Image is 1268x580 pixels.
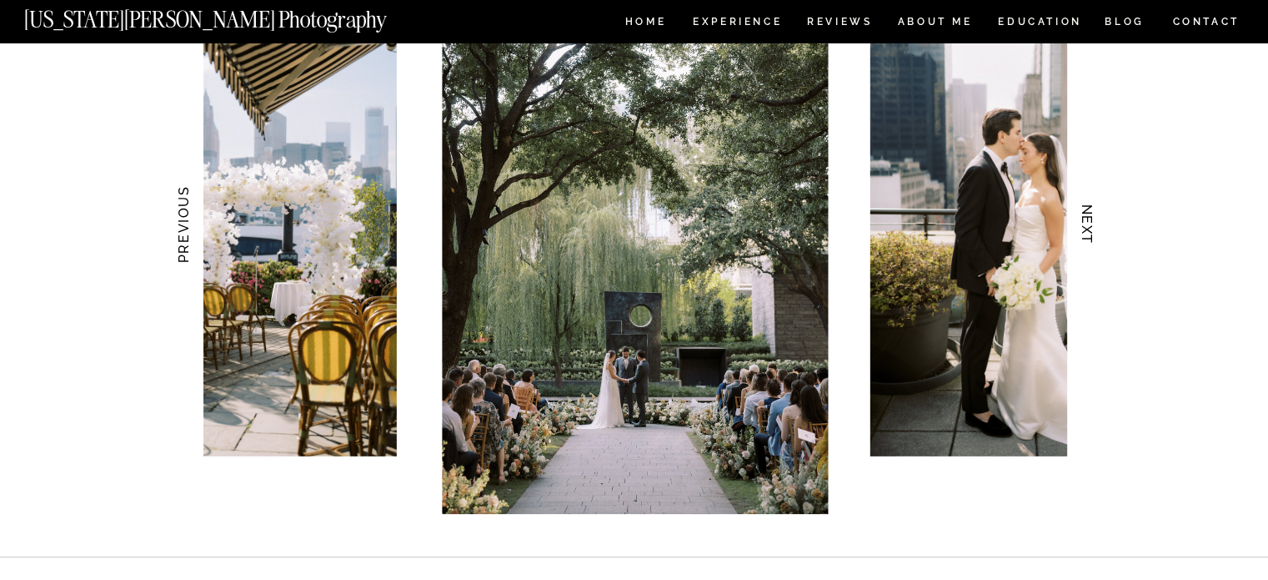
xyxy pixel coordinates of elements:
a: Experience [693,17,780,31]
a: ABOUT ME [897,17,973,31]
a: CONTACT [1171,13,1240,31]
a: BLOG [1105,17,1145,31]
a: [US_STATE][PERSON_NAME] Photography [24,8,443,23]
h3: NEXT [1078,172,1095,277]
a: HOME [622,17,669,31]
h3: PREVIOUS [173,172,191,277]
a: EDUCATION [996,17,1084,31]
a: REVIEWS [807,17,870,31]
